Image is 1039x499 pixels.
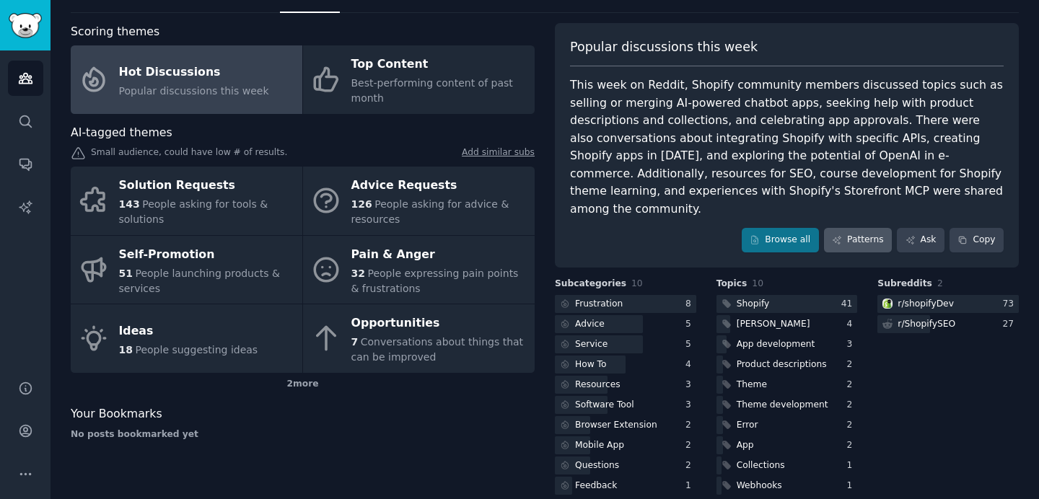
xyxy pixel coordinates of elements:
div: Feedback [575,480,617,493]
div: Shopify [737,298,770,311]
a: shopifyDevr/shopifyDev73 [877,295,1019,313]
div: 2 [847,419,858,432]
div: 1 [847,459,858,472]
a: Service5 [555,335,696,353]
div: 2 [847,379,858,392]
span: Best-performing content of past month [351,77,513,104]
div: Webhooks [737,480,782,493]
div: Software Tool [575,399,634,412]
span: Topics [716,278,748,291]
div: r/ ShopifySEO [898,318,955,331]
span: Subcategories [555,278,626,291]
div: Browser Extension [575,419,657,432]
span: Subreddits [877,278,932,291]
span: 2 [937,278,943,288]
div: 4 [685,358,696,371]
div: 1 [685,480,696,493]
a: Patterns [824,228,892,252]
div: 2 [685,459,696,472]
div: 27 [1002,318,1019,331]
div: Ideas [119,319,258,343]
a: Ask [897,228,944,252]
div: 3 [685,379,696,392]
a: Collections1 [716,456,858,474]
div: Mobile App [575,439,624,452]
a: App development3 [716,335,858,353]
div: Product descriptions [737,358,827,371]
span: People asking for tools & solutions [119,198,268,225]
div: Top Content [351,53,527,76]
div: 2 [685,419,696,432]
a: [PERSON_NAME]4 [716,315,858,333]
span: 18 [119,344,133,356]
a: Browser Extension2 [555,416,696,434]
a: How To4 [555,356,696,374]
div: Opportunities [351,312,527,335]
a: Ideas18People suggesting ideas [71,304,302,373]
div: Hot Discussions [119,61,269,84]
span: Conversations about things that can be improved [351,336,524,363]
div: [PERSON_NAME] [737,318,810,331]
span: Popular discussions this week [119,85,269,97]
span: 126 [351,198,372,210]
span: Scoring themes [71,23,159,41]
div: r/ shopifyDev [898,298,954,311]
a: Mobile App2 [555,436,696,454]
div: 73 [1002,298,1019,311]
div: No posts bookmarked yet [71,428,535,441]
span: 10 [631,278,643,288]
a: Error2 [716,416,858,434]
a: Shopify41 [716,295,858,313]
a: Theme development2 [716,396,858,414]
div: Service [575,338,608,351]
div: How To [575,358,607,371]
div: 5 [685,338,696,351]
div: Error [737,419,758,432]
span: People expressing pain points & frustrations [351,268,519,294]
div: Advice Requests [351,175,527,198]
div: 41 [841,298,858,311]
div: Self-Promotion [119,243,295,266]
div: This week on Reddit, Shopify community members discussed topics such as selling or merging AI-pow... [570,76,1004,218]
span: 10 [752,278,763,288]
div: Collections [737,459,785,472]
a: Frustration8 [555,295,696,313]
a: Browse all [742,228,819,252]
a: Resources3 [555,376,696,394]
a: Advice5 [555,315,696,333]
div: Pain & Anger [351,243,527,266]
img: shopifyDev [882,299,893,309]
div: App [737,439,754,452]
a: Solution Requests143People asking for tools & solutions [71,167,302,235]
div: 2 [847,358,858,371]
div: 4 [847,318,858,331]
a: Product descriptions2 [716,356,858,374]
div: Solution Requests [119,175,295,198]
a: Webhooks1 [716,477,858,495]
a: Pain & Anger32People expressing pain points & frustrations [303,236,535,304]
span: AI-tagged themes [71,124,172,142]
div: 2 more [71,373,535,396]
a: Add similar subs [462,146,535,162]
div: 3 [685,399,696,412]
span: 51 [119,268,133,279]
a: App2 [716,436,858,454]
button: Copy [950,228,1004,252]
div: Resources [575,379,621,392]
div: 1 [847,480,858,493]
span: Popular discussions this week [570,38,758,56]
div: Frustration [575,298,623,311]
span: People suggesting ideas [135,344,258,356]
div: 5 [685,318,696,331]
span: Your Bookmarks [71,405,162,423]
a: r/ShopifySEO27 [877,315,1019,333]
div: 8 [685,298,696,311]
span: People launching products & services [119,268,280,294]
a: Opportunities7Conversations about things that can be improved [303,304,535,373]
div: 2 [685,439,696,452]
span: 7 [351,336,359,348]
a: Self-Promotion51People launching products & services [71,236,302,304]
a: Advice Requests126People asking for advice & resources [303,167,535,235]
div: Theme development [737,399,828,412]
a: Questions2 [555,456,696,474]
